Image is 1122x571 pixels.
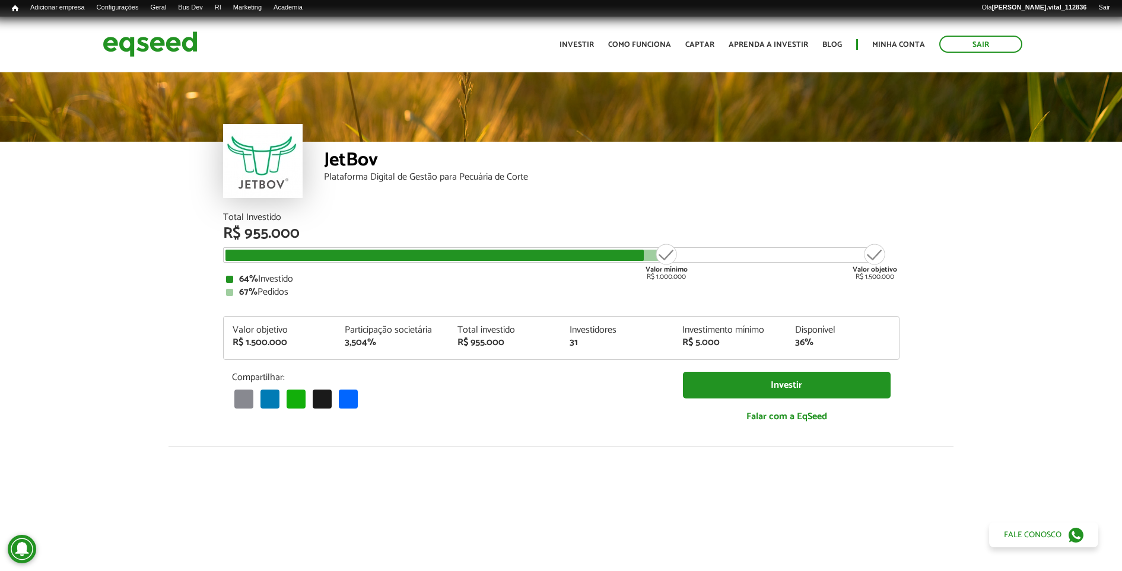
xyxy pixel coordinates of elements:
div: Participação societária [345,326,440,335]
a: Email [232,389,256,409]
div: Pedidos [226,288,897,297]
a: Aprenda a investir [729,41,808,49]
div: Investimento mínimo [682,326,777,335]
div: R$ 955.000 [223,226,899,241]
strong: 64% [239,271,258,287]
div: Valor objetivo [233,326,328,335]
a: Início [6,3,24,14]
div: Investidores [570,326,665,335]
img: EqSeed [103,28,198,60]
div: Investido [226,275,897,284]
div: R$ 1.500.000 [233,338,328,347]
a: Como funciona [608,41,671,49]
div: R$ 1.000.000 [644,243,689,280]
div: Plataforma Digital de Gestão para Pecuária de Corte [324,173,899,182]
p: Compartilhar: [232,372,665,383]
a: Investir [560,41,594,49]
span: Início [12,4,18,12]
a: Bus Dev [172,3,209,12]
div: Total Investido [223,213,899,222]
strong: 67% [239,284,258,300]
strong: [PERSON_NAME].vital_112836 [992,4,1087,11]
a: WhatsApp [284,389,308,409]
a: Blog [822,41,842,49]
strong: Valor mínimo [646,264,688,275]
a: Academia [268,3,309,12]
a: Compartilhar [336,389,360,409]
a: RI [209,3,227,12]
a: Sair [1092,3,1116,12]
div: Disponível [795,326,890,335]
strong: Valor objetivo [853,264,897,275]
div: JetBov [324,151,899,173]
a: Olá[PERSON_NAME].vital_112836 [975,3,1092,12]
a: Configurações [91,3,145,12]
a: X [310,389,334,409]
a: Sair [939,36,1022,53]
div: R$ 5.000 [682,338,777,347]
a: Falar com a EqSeed [683,404,891,429]
div: R$ 955.000 [457,338,552,347]
a: Geral [144,3,172,12]
a: Adicionar empresa [24,3,91,12]
a: LinkedIn [258,389,282,409]
div: R$ 1.500.000 [853,243,897,280]
a: Fale conosco [989,522,1098,547]
a: Investir [683,372,891,398]
div: Total investido [457,326,552,335]
div: 3,504% [345,338,440,347]
div: 36% [795,338,890,347]
div: 31 [570,338,665,347]
a: Minha conta [872,41,925,49]
a: Captar [685,41,714,49]
a: Marketing [227,3,268,12]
